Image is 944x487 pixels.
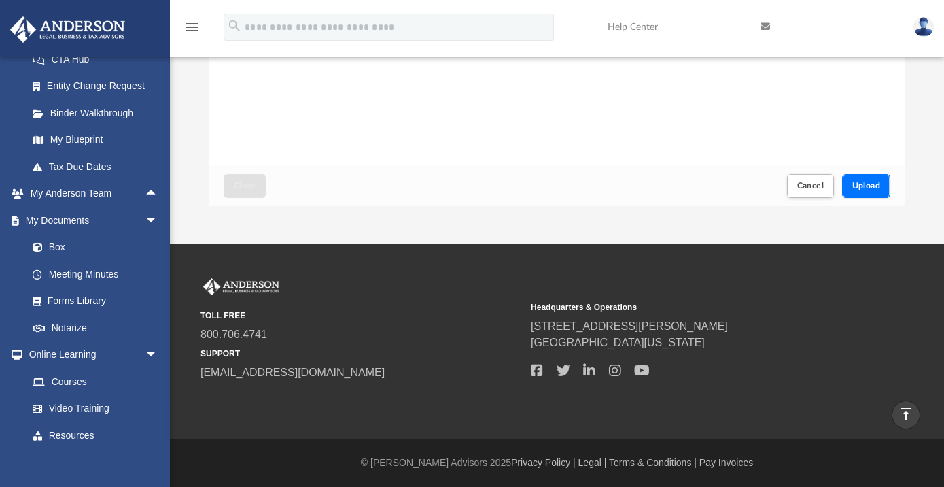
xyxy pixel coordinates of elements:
[19,153,179,180] a: Tax Due Dates
[10,341,172,369] a: Online Learningarrow_drop_down
[511,457,576,468] a: Privacy Policy |
[170,456,944,470] div: © [PERSON_NAME] Advisors 2025
[10,207,172,234] a: My Documentsarrow_drop_down
[19,395,165,422] a: Video Training
[19,368,172,395] a: Courses
[787,174,835,198] button: Cancel
[531,337,705,348] a: [GEOGRAPHIC_DATA][US_STATE]
[852,182,881,190] span: Upload
[699,457,753,468] a: Pay Invoices
[227,18,242,33] i: search
[797,182,824,190] span: Cancel
[234,182,256,190] span: Close
[531,301,852,314] small: Headquarters & Operations
[531,320,728,332] a: [STREET_ADDRESS][PERSON_NAME]
[19,314,172,341] a: Notarize
[19,234,165,261] a: Box
[200,348,521,360] small: SUPPORT
[19,73,179,100] a: Entity Change Request
[19,261,172,288] a: Meeting Minutes
[19,127,172,154] a: My Blueprint
[19,422,172,449] a: Resources
[145,341,172,369] span: arrow_drop_down
[200,309,521,322] small: TOLL FREE
[898,406,914,422] i: vertical_align_top
[19,288,165,315] a: Forms Library
[892,401,920,429] a: vertical_align_top
[200,367,385,378] a: [EMAIL_ADDRESS][DOMAIN_NAME]
[913,17,934,37] img: User Pic
[224,174,266,198] button: Close
[200,329,267,340] a: 800.706.4741
[609,457,697,468] a: Terms & Conditions |
[183,26,200,35] a: menu
[842,174,891,198] button: Upload
[200,278,282,296] img: Anderson Advisors Platinum Portal
[19,46,179,73] a: CTA Hub
[145,180,172,208] span: arrow_drop_up
[19,99,179,127] a: Binder Walkthrough
[183,19,200,35] i: menu
[578,457,607,468] a: Legal |
[10,180,172,207] a: My Anderson Teamarrow_drop_up
[6,16,129,43] img: Anderson Advisors Platinum Portal
[145,207,172,235] span: arrow_drop_down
